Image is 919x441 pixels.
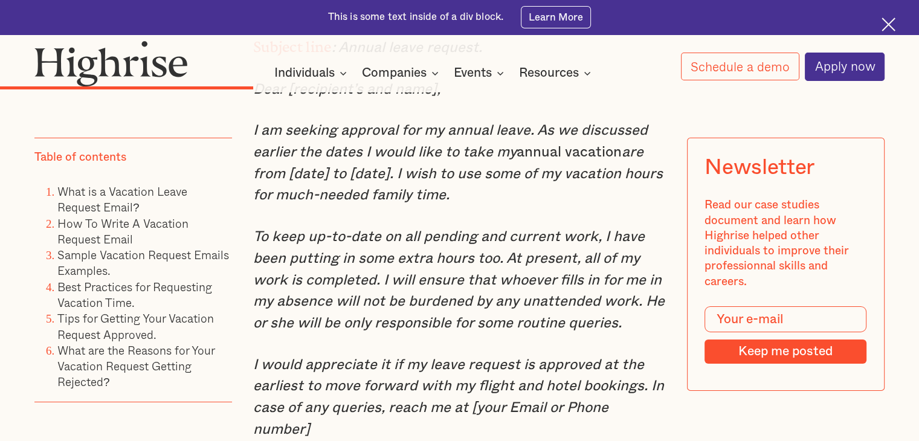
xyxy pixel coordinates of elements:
p: annual vacation [253,120,666,207]
a: Schedule a demo [681,53,799,80]
div: Companies [362,66,427,80]
a: Best Practices for Requesting Vacation Time. [57,278,212,311]
div: Newsletter [705,156,814,181]
a: Learn More [521,6,592,28]
em: are from [date] to [date]. I wish to use some of my vacation hours for much-needed family time. [253,145,663,202]
div: Table of contents [34,150,126,165]
a: Tips for Getting Your Vacation Request Approved. [57,310,214,343]
em: I would appreciate it if my leave request is approved at the earliest to move forward with my fli... [253,358,664,437]
form: Modal Form [705,307,867,364]
img: Cross icon [882,18,895,31]
input: Your e-mail [705,307,867,333]
div: Resources [519,66,579,80]
em: To keep up-to-date on all pending and current work, I have been putting in some extra hours too. ... [253,230,665,330]
div: Resources [519,66,595,80]
a: What are the Reasons for Your Vacation Request Getting Rejected? [57,341,214,391]
div: Events [454,66,492,80]
div: Individuals [274,66,350,80]
div: Events [454,66,508,80]
em: Dear [recipient’s and name], [253,82,440,97]
a: Sample Vacation Request Emails Examples. [57,246,229,279]
a: How To Write A Vacation Request Email [57,214,189,248]
img: Highrise logo [34,40,188,87]
em: I am seeking approval for my annual leave. As we discussed earlier the dates I would like to take my [253,123,648,159]
input: Keep me posted [705,340,867,364]
a: Apply now [805,53,885,81]
div: This is some text inside of a div block. [328,10,504,24]
div: Individuals [274,66,335,80]
div: Companies [362,66,442,80]
div: Read our case studies document and learn how Highrise helped other individuals to improve their p... [705,198,867,290]
a: What is a Vacation Leave Request Email? [57,182,187,216]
